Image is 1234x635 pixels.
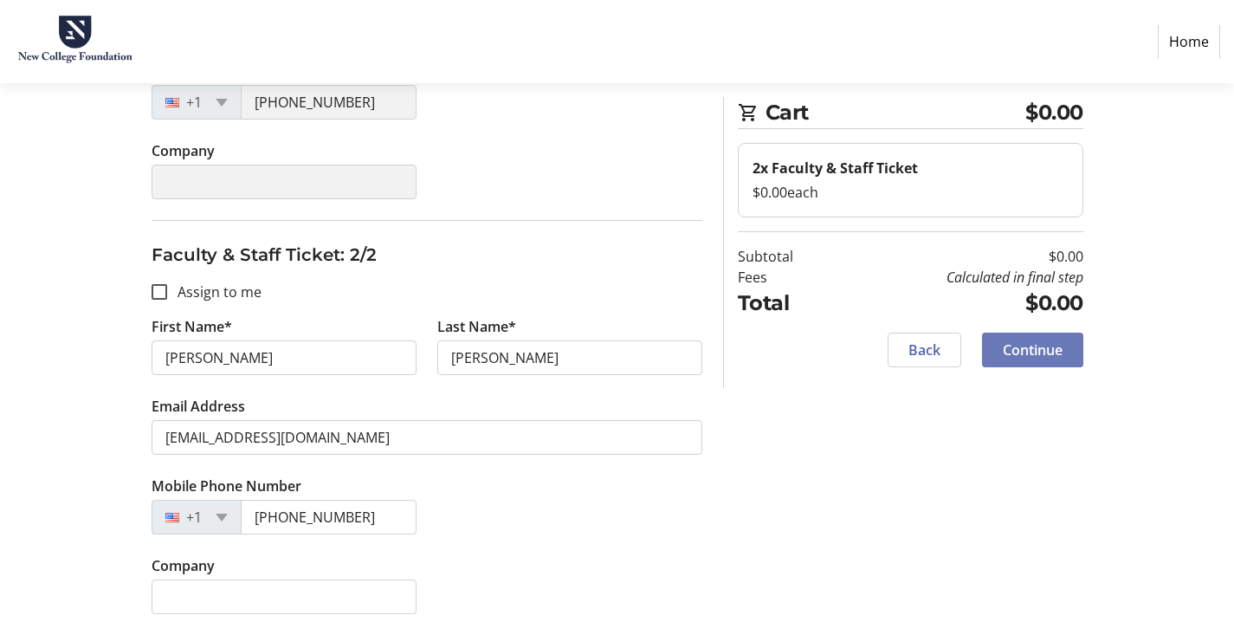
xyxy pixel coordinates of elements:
td: $0.00 [837,288,1083,319]
td: Total [738,288,837,319]
label: Mobile Phone Number [152,476,301,496]
button: Back [888,333,961,367]
label: Email Address [152,396,245,417]
label: Last Name* [437,316,516,337]
label: Assign to me [167,282,262,302]
button: Continue [982,333,1083,367]
strong: 2x Faculty & Staff Ticket [753,159,918,178]
span: Continue [1003,340,1063,360]
td: $0.00 [837,246,1083,267]
span: Back [908,340,940,360]
a: Home [1158,25,1220,58]
td: Fees [738,267,837,288]
label: Company [152,140,215,161]
img: New College Foundation's Logo [14,7,137,76]
div: $0.00 each [753,182,1069,203]
label: First Name* [152,316,232,337]
input: (201) 555-0123 [241,85,417,120]
td: Subtotal [738,246,837,267]
h3: Faculty & Staff Ticket: 2/2 [152,242,702,268]
span: $0.00 [1025,97,1083,128]
span: Cart [766,97,1026,128]
label: Company [152,555,215,576]
input: (201) 555-0123 [241,500,417,535]
td: Calculated in final step [837,267,1083,288]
